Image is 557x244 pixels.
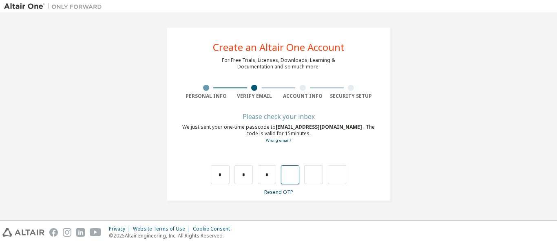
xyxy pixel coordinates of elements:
[109,232,235,239] p: © 2025 Altair Engineering, Inc. All Rights Reserved.
[49,228,58,237] img: facebook.svg
[182,114,375,119] div: Please check your inbox
[278,93,327,99] div: Account Info
[264,189,293,196] a: Resend OTP
[76,228,85,237] img: linkedin.svg
[182,93,230,99] div: Personal Info
[213,42,345,52] div: Create an Altair One Account
[266,138,291,143] a: Go back to the registration form
[222,57,335,70] div: For Free Trials, Licenses, Downloads, Learning & Documentation and so much more.
[63,228,71,237] img: instagram.svg
[182,124,375,144] div: We just sent your one-time passcode to . The code is valid for 15 minutes.
[2,228,44,237] img: altair_logo.svg
[90,228,102,237] img: youtube.svg
[230,93,279,99] div: Verify Email
[193,226,235,232] div: Cookie Consent
[4,2,106,11] img: Altair One
[327,93,376,99] div: Security Setup
[109,226,133,232] div: Privacy
[276,123,363,130] span: [EMAIL_ADDRESS][DOMAIN_NAME]
[133,226,193,232] div: Website Terms of Use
